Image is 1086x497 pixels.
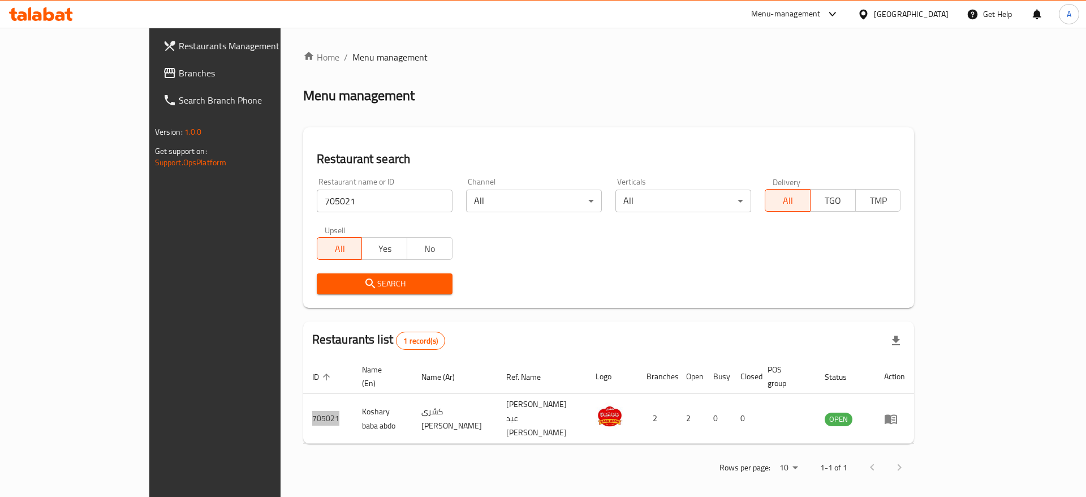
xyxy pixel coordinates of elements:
span: Restaurants Management [179,39,322,53]
td: 0 [731,394,759,444]
label: Delivery [773,178,801,186]
span: Yes [367,241,403,257]
td: كشري [PERSON_NAME] [412,394,497,444]
input: Search for restaurant name or ID.. [317,190,453,212]
span: Search Branch Phone [179,93,322,107]
span: All [770,192,806,209]
label: Upsell [325,226,346,234]
span: Status [825,370,861,384]
span: Name (Ar) [421,370,469,384]
span: Name (En) [362,363,399,390]
td: 2 [637,394,677,444]
p: 1-1 of 1 [820,461,847,475]
a: Support.OpsPlatform [155,155,227,170]
span: Branches [179,66,322,80]
div: All [466,190,602,212]
a: Restaurants Management [154,32,331,59]
button: Search [317,273,453,294]
a: Branches [154,59,331,87]
button: All [765,189,811,212]
span: Search [326,277,443,291]
td: 0 [704,394,731,444]
th: Closed [731,359,759,394]
button: TMP [855,189,901,212]
td: Koshary baba abdo [353,394,412,444]
h2: Restaurants list [312,331,445,350]
th: Busy [704,359,731,394]
button: TGO [810,189,856,212]
span: Version: [155,125,183,139]
span: 1.0.0 [184,125,202,139]
span: Menu management [352,50,428,64]
span: All [322,241,358,257]
span: TGO [815,192,851,209]
div: Menu-management [751,7,821,21]
div: [GEOGRAPHIC_DATA] [874,8,949,20]
li: / [344,50,348,64]
div: Menu [884,412,905,426]
span: OPEN [825,413,852,426]
span: Ref. Name [506,370,555,384]
th: Branches [637,359,677,394]
th: Action [875,359,914,394]
a: Search Branch Phone [154,87,331,114]
th: Open [677,359,704,394]
button: Yes [361,237,407,260]
div: Export file [882,327,910,354]
span: No [412,241,448,257]
span: POS group [768,363,802,390]
nav: breadcrumb [303,50,915,64]
span: Get support on: [155,144,207,158]
div: Rows per page: [775,460,802,477]
span: A [1067,8,1071,20]
span: TMP [860,192,897,209]
div: OPEN [825,413,852,426]
button: All [317,237,363,260]
p: Rows per page: [719,461,770,475]
h2: Menu management [303,87,415,105]
img: Koshary baba abdo [596,402,624,431]
h2: Restaurant search [317,151,901,168]
td: 2 [677,394,704,444]
div: All [615,190,751,212]
span: 1 record(s) [397,336,445,346]
button: No [407,237,453,260]
th: Logo [587,359,637,394]
td: [PERSON_NAME] عيد [PERSON_NAME] [497,394,587,444]
table: enhanced table [303,359,915,444]
span: ID [312,370,334,384]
